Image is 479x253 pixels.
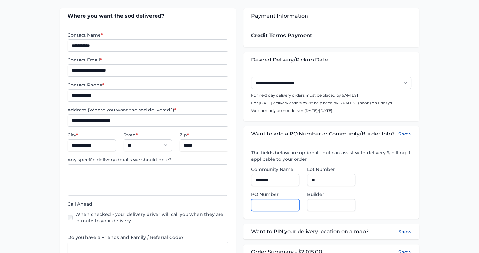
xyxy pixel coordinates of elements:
[398,130,411,138] button: Show
[307,191,355,198] label: Builder
[68,234,228,241] label: Do you have a Friends and Family / Referral Code?
[68,32,228,38] label: Contact Name
[251,228,369,235] span: Want to PIN your delivery location on a map?
[68,132,116,138] label: City
[68,57,228,63] label: Contact Email
[251,101,411,106] p: For [DATE] delivery orders must be placed by 12PM EST (noon) on Fridays.
[243,52,419,68] div: Desired Delivery/Pickup Date
[124,132,172,138] label: State
[75,211,228,224] label: When checked - your delivery driver will call you when they are in route to your delivery.
[251,130,395,138] span: Want to add a PO Number or Community/Builder Info?
[251,191,299,198] label: PO Number
[251,150,411,162] label: The fields below are optional - but can assist with delivery & billing if applicable to your order
[251,166,299,173] label: Community Name
[243,8,419,24] div: Payment Information
[60,8,236,24] div: Where you want the sod delivered?
[251,93,411,98] p: For next day delivery orders must be placed by 9AM EST
[398,228,411,235] button: Show
[251,32,312,38] strong: Credit Terms Payment
[307,166,355,173] label: Lot Number
[68,82,228,88] label: Contact Phone
[68,201,228,207] label: Call Ahead
[68,157,228,163] label: Any specific delivery details we should note?
[251,108,411,113] p: We currently do not deliver [DATE]/[DATE]
[68,107,228,113] label: Address (Where you want the sod delivered?)
[180,132,228,138] label: Zip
